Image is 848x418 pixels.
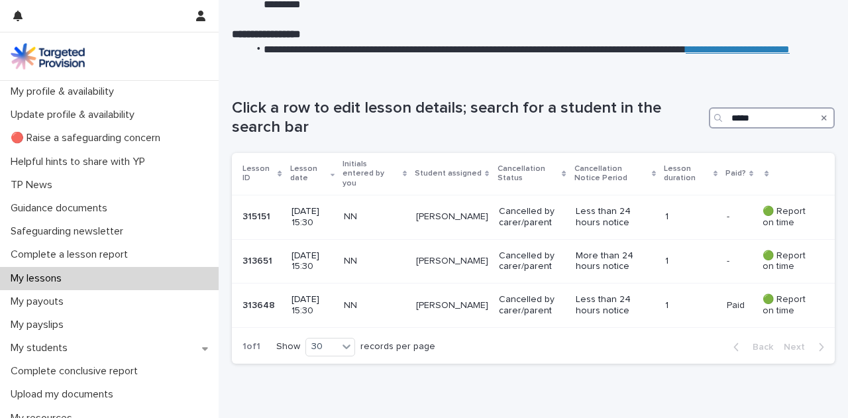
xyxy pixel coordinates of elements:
[291,206,333,229] p: [DATE] 15:30
[5,342,78,354] p: My students
[665,300,716,311] p: 1
[232,99,704,137] h1: Click a row to edit lesson details; search for a student in the search bar
[306,340,338,354] div: 30
[276,341,300,352] p: Show
[665,211,716,223] p: 1
[499,206,565,229] p: Cancelled by carer/parent
[344,211,405,223] p: NN
[763,206,814,229] p: 🟢 Report on time
[576,250,649,273] p: More than 24 hours notice
[5,179,63,191] p: TP News
[5,248,138,261] p: Complete a lesson report
[5,225,134,238] p: Safeguarding newsletter
[360,341,435,352] p: records per page
[5,272,72,285] p: My lessons
[5,295,74,308] p: My payouts
[725,166,746,181] p: Paid?
[344,256,405,267] p: NN
[5,85,125,98] p: My profile & availability
[5,202,118,215] p: Guidance documents
[242,209,273,223] p: 315151
[499,294,565,317] p: Cancelled by carer/parent
[291,294,333,317] p: [DATE] 15:30
[242,297,278,311] p: 313648
[232,331,271,363] p: 1 of 1
[416,211,488,223] p: [PERSON_NAME]
[5,365,148,378] p: Complete conclusive report
[784,342,813,352] span: Next
[290,162,327,186] p: Lesson date
[499,250,565,273] p: Cancelled by carer/parent
[5,109,145,121] p: Update profile & availability
[232,239,835,284] tr: 313651313651 [DATE] 15:30NN[PERSON_NAME]Cancelled by carer/parentMore than 24 hours notice1-- 🟢 R...
[727,253,732,267] p: -
[576,294,649,317] p: Less than 24 hours notice
[709,107,835,129] input: Search
[665,256,716,267] p: 1
[5,388,124,401] p: Upload my documents
[5,156,156,168] p: Helpful hints to share with YP
[416,256,488,267] p: [PERSON_NAME]
[727,297,747,311] p: Paid
[5,319,74,331] p: My payslips
[232,195,835,240] tr: 315151315151 [DATE] 15:30NN[PERSON_NAME]Cancelled by carer/parentLess than 24 hours notice1-- 🟢 R...
[576,206,649,229] p: Less than 24 hours notice
[343,157,399,191] p: Initials entered by you
[5,132,171,144] p: 🔴 Raise a safeguarding concern
[415,166,482,181] p: Student assigned
[723,341,778,353] button: Back
[344,300,405,311] p: NN
[763,294,814,317] p: 🟢 Report on time
[242,162,274,186] p: Lesson ID
[242,253,275,267] p: 313651
[727,209,732,223] p: -
[291,250,333,273] p: [DATE] 15:30
[574,162,649,186] p: Cancellation Notice Period
[763,250,814,273] p: 🟢 Report on time
[416,300,488,311] p: [PERSON_NAME]
[232,284,835,328] tr: 313648313648 [DATE] 15:30NN[PERSON_NAME]Cancelled by carer/parentLess than 24 hours notice1PaidPa...
[11,43,85,70] img: M5nRWzHhSzIhMunXDL62
[498,162,558,186] p: Cancellation Status
[778,341,835,353] button: Next
[745,342,773,352] span: Back
[664,162,710,186] p: Lesson duration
